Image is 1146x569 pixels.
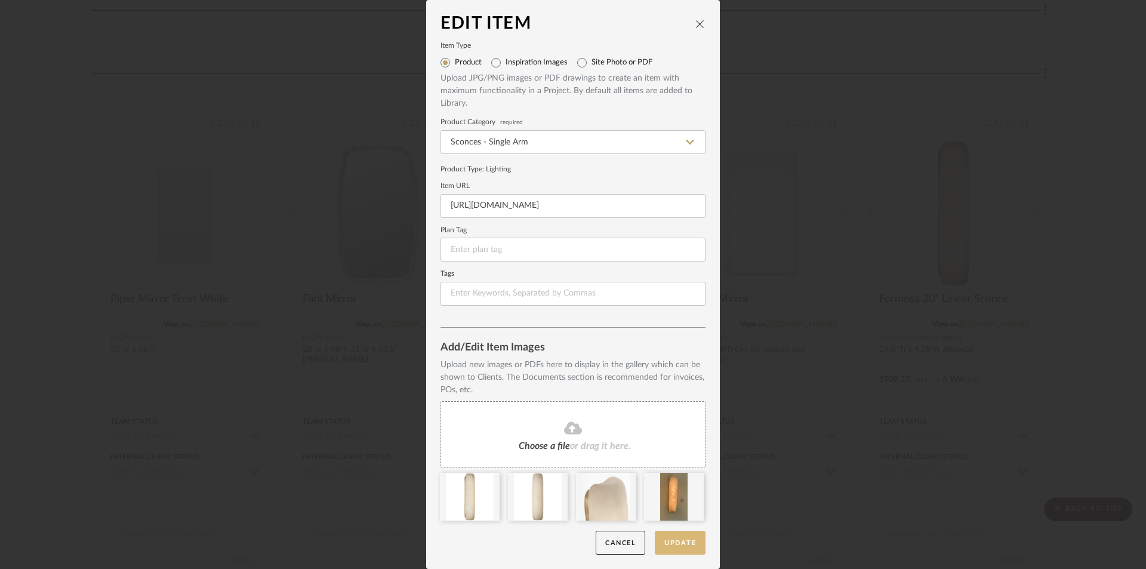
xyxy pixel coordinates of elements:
span: required [500,120,523,125]
mat-radio-group: Select item type [440,53,706,72]
button: Update [655,531,706,555]
label: Inspiration Images [506,58,568,67]
button: Cancel [596,531,645,555]
label: Site Photo or PDF [592,58,652,67]
label: Item URL [440,183,706,189]
label: Product Category [440,119,706,125]
div: Add/Edit Item Images [440,342,706,354]
input: Enter plan tag [440,238,706,262]
input: Type a category to search and select [440,130,706,154]
div: Product Type [440,164,706,174]
input: Enter URL [440,194,706,218]
span: or drag it here. [570,441,631,451]
span: Choose a file [519,441,570,451]
button: close [695,19,706,29]
div: Edit Item [440,14,695,33]
label: Item Type [440,43,706,49]
input: Enter Keywords, Separated by Commas [440,282,706,306]
div: Upload new images or PDFs here to display in the gallery which can be shown to Clients. The Docum... [440,359,706,396]
label: Product [455,58,482,67]
span: : Lighting [482,165,511,173]
label: Tags [440,271,706,277]
label: Plan Tag [440,227,706,233]
div: Upload JPG/PNG images or PDF drawings to create an item with maximum functionality in a Project. ... [440,72,706,110]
